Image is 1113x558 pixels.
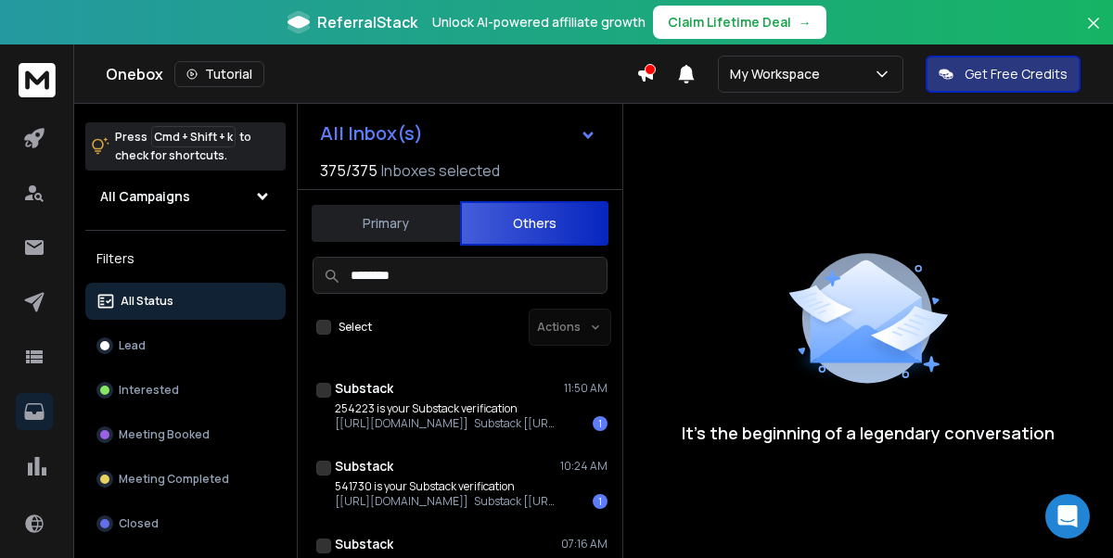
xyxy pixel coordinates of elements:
[432,13,646,32] p: Unlock AI-powered affiliate growth
[339,320,372,335] label: Select
[119,427,210,442] p: Meeting Booked
[151,126,236,147] span: Cmd + Shift + k
[560,459,608,474] p: 10:24 AM
[730,65,827,83] p: My Workspace
[335,379,393,398] h1: Substack
[174,61,264,87] button: Tutorial
[85,372,286,409] button: Interested
[335,401,557,416] p: 254223 is your Substack verification
[335,494,557,509] p: [[URL][DOMAIN_NAME]] Substack [[URL][DOMAIN_NAME]!,w_80,h_80,c_fill,f_auto,q_auto:good,fl_progres...
[381,159,500,182] h3: Inboxes selected
[335,479,557,494] p: 541730 is your Substack verification
[305,115,611,152] button: All Inbox(s)
[119,338,146,353] p: Lead
[561,537,608,552] p: 07:16 AM
[335,535,393,553] h1: Substack
[85,416,286,453] button: Meeting Booked
[965,65,1068,83] p: Get Free Credits
[335,416,557,431] p: [[URL][DOMAIN_NAME]] Substack [[URL][DOMAIN_NAME]!,w_80,h_80,c_fill,f_auto,q_auto:good,fl_progres...
[593,494,608,509] div: 1
[119,472,229,487] p: Meeting Completed
[1081,11,1106,56] button: Close banner
[85,461,286,498] button: Meeting Completed
[100,187,190,206] h1: All Campaigns
[115,128,251,165] p: Press to check for shortcuts.
[320,159,377,182] span: 375 / 375
[85,505,286,542] button: Closed
[653,6,826,39] button: Claim Lifetime Deal→
[593,416,608,431] div: 1
[799,13,812,32] span: →
[320,124,423,143] h1: All Inbox(s)
[926,56,1081,93] button: Get Free Credits
[460,201,608,246] button: Others
[335,457,393,476] h1: Substack
[85,246,286,272] h3: Filters
[1045,494,1090,539] div: Open Intercom Messenger
[564,381,608,396] p: 11:50 AM
[119,383,179,398] p: Interested
[85,327,286,364] button: Lead
[106,61,636,87] div: Onebox
[121,294,173,309] p: All Status
[85,178,286,215] button: All Campaigns
[317,11,417,33] span: ReferralStack
[312,203,460,244] button: Primary
[85,283,286,320] button: All Status
[119,516,159,531] p: Closed
[682,420,1055,446] p: It’s the beginning of a legendary conversation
